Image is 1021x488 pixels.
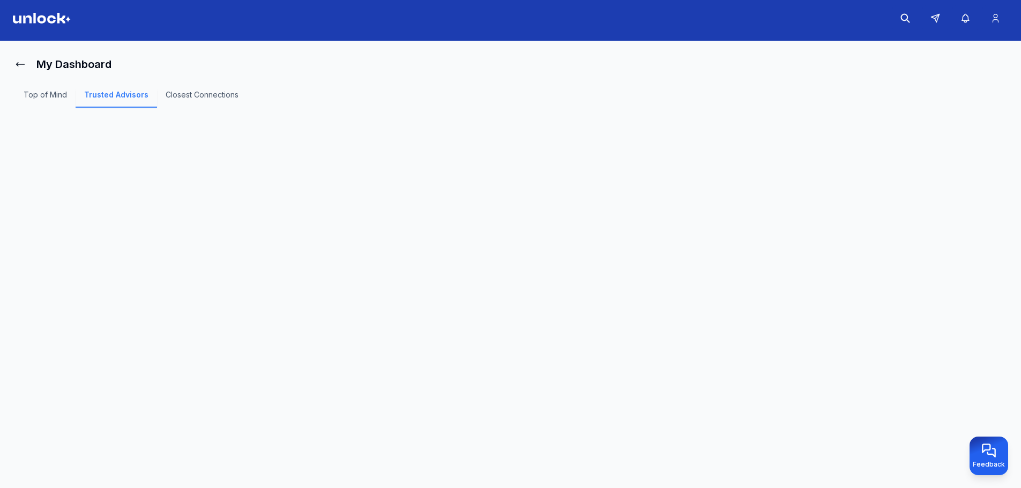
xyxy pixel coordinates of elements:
[157,89,247,108] a: Closest Connections
[973,460,1005,469] span: Feedback
[76,89,157,108] a: Trusted Advisors
[970,437,1008,475] button: Provide feedback
[13,13,71,24] img: Logo
[36,57,111,72] h1: My Dashboard
[15,89,76,108] a: Top of Mind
